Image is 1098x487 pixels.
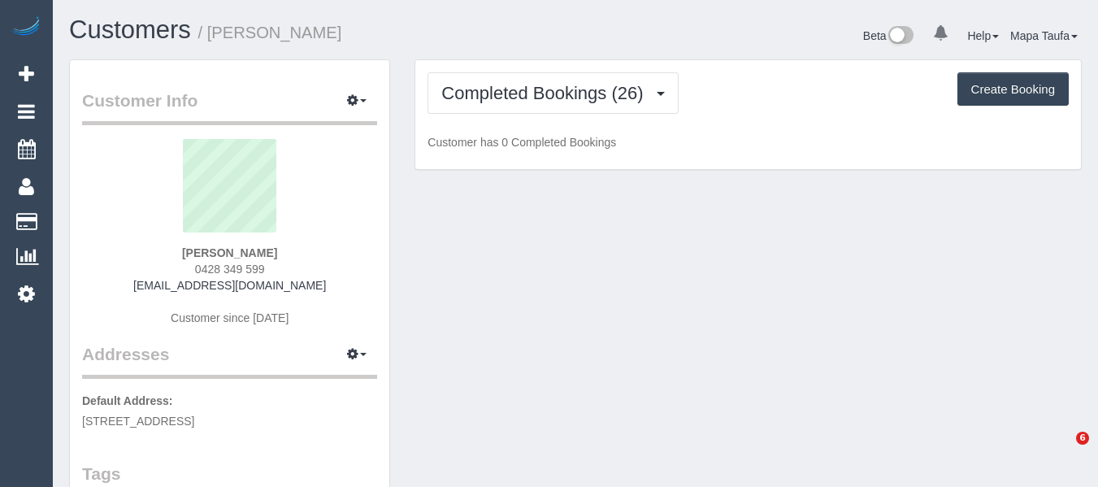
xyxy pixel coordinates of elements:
a: Help [967,29,999,42]
span: Customer since [DATE] [171,311,289,324]
a: Beta [863,29,914,42]
span: 0428 349 599 [195,263,265,276]
p: Customer has 0 Completed Bookings [427,134,1069,150]
small: / [PERSON_NAME] [198,24,342,41]
strong: [PERSON_NAME] [182,246,277,259]
label: Default Address: [82,393,173,409]
legend: Customer Info [82,89,377,125]
img: New interface [887,26,914,47]
button: Completed Bookings (26) [427,72,678,114]
span: Completed Bookings (26) [441,83,651,103]
span: [STREET_ADDRESS] [82,415,194,428]
img: Automaid Logo [10,16,42,39]
a: Mapa Taufa [1010,29,1078,42]
a: [EMAIL_ADDRESS][DOMAIN_NAME] [133,279,326,292]
span: 6 [1076,432,1089,445]
button: Create Booking [957,72,1069,107]
iframe: Intercom live chat [1043,432,1082,471]
a: Customers [69,15,191,44]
